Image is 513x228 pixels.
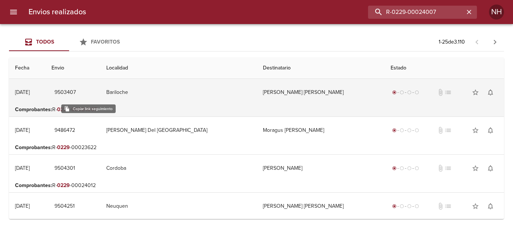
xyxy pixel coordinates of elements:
b: Comprobantes : [15,144,52,151]
td: Neuquen [100,193,257,220]
button: menu [5,3,23,21]
span: Favoritos [91,39,120,45]
p: R- - [15,106,498,113]
button: Agregar a favoritos [468,161,483,176]
th: Fecha [9,57,45,79]
div: Tabs Envios [9,33,129,51]
span: radio_button_unchecked [407,128,412,133]
span: Pagina anterior [468,38,486,45]
b: Comprobantes : [15,106,52,113]
span: No tiene pedido asociado [444,165,452,172]
em: 0229 [57,106,70,113]
span: radio_button_unchecked [400,166,404,171]
span: radio_button_unchecked [407,166,412,171]
div: Generado [391,202,421,210]
p: R- -00024012 [15,182,498,189]
span: star_border [472,89,479,96]
span: radio_button_unchecked [400,204,404,208]
div: Abrir información de usuario [489,5,504,20]
span: No tiene pedido asociado [444,202,452,210]
button: Activar notificaciones [483,161,498,176]
th: Destinatario [257,57,385,79]
span: No tiene documentos adjuntos [437,165,444,172]
td: [PERSON_NAME] [257,155,385,182]
span: radio_button_unchecked [400,90,404,95]
div: [DATE] [15,203,30,209]
div: Generado [391,165,421,172]
em: 0229 [57,144,70,151]
span: radio_button_unchecked [415,166,419,171]
span: radio_button_unchecked [415,128,419,133]
div: Generado [391,127,421,134]
td: Moragus [PERSON_NAME] [257,117,385,144]
span: star_border [472,202,479,210]
em: 0229 [57,182,70,189]
span: No tiene documentos adjuntos [437,89,444,96]
span: radio_button_checked [392,90,397,95]
td: Cordoba [100,155,257,182]
em: 00024007 [71,106,97,113]
td: Bariloche [100,79,257,106]
td: [PERSON_NAME] Del [GEOGRAPHIC_DATA] [100,117,257,144]
button: 9486472 [51,124,78,137]
span: radio_button_unchecked [407,204,412,208]
button: Agregar a favoritos [468,85,483,100]
span: radio_button_checked [392,166,397,171]
input: buscar [368,6,464,19]
button: Activar notificaciones [483,199,498,214]
span: radio_button_checked [392,204,397,208]
p: 1 - 25 de 3.110 [439,38,465,46]
p: R- -00023622 [15,144,498,151]
button: Activar notificaciones [483,123,498,138]
h6: Envios realizados [29,6,86,18]
span: radio_button_unchecked [415,204,419,208]
span: star_border [472,165,479,172]
span: 9503407 [54,88,76,97]
span: notifications_none [487,202,494,210]
span: radio_button_checked [392,128,397,133]
span: radio_button_unchecked [407,90,412,95]
span: No tiene documentos adjuntos [437,127,444,134]
button: Agregar a favoritos [468,123,483,138]
span: notifications_none [487,89,494,96]
th: Localidad [100,57,257,79]
span: notifications_none [487,127,494,134]
td: [PERSON_NAME] [PERSON_NAME] [257,79,385,106]
button: 9503407 [51,86,79,100]
span: 9504301 [54,164,75,173]
span: radio_button_unchecked [415,90,419,95]
span: Todos [36,39,54,45]
div: [DATE] [15,165,30,171]
button: Activar notificaciones [483,85,498,100]
th: Envio [45,57,100,79]
button: Agregar a favoritos [468,199,483,214]
td: [PERSON_NAME] [PERSON_NAME] [257,193,385,220]
th: Estado [385,57,504,79]
button: 9504251 [51,199,78,213]
span: No tiene documentos adjuntos [437,202,444,210]
span: 9486472 [54,126,75,135]
span: star_border [472,127,479,134]
span: notifications_none [487,165,494,172]
div: NH [489,5,504,20]
span: 9504251 [54,202,75,211]
button: 9504301 [51,162,78,175]
b: Comprobantes : [15,182,52,189]
span: radio_button_unchecked [400,128,404,133]
div: Generado [391,89,421,96]
span: No tiene pedido asociado [444,127,452,134]
div: [DATE] [15,127,30,133]
span: No tiene pedido asociado [444,89,452,96]
span: Pagina siguiente [486,33,504,51]
div: [DATE] [15,89,30,95]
